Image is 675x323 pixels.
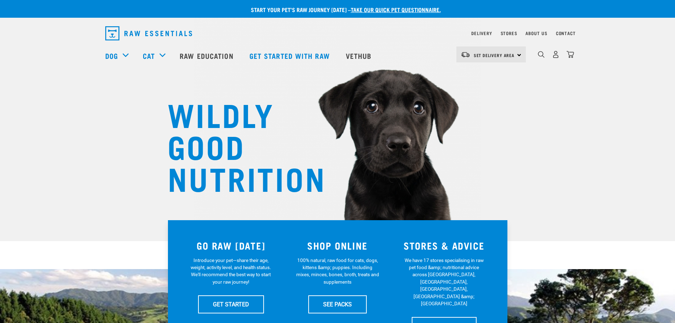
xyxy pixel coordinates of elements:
[168,98,309,193] h1: WILDLY GOOD NUTRITION
[242,41,339,70] a: Get started with Raw
[189,257,272,286] p: Introduce your pet—share their age, weight, activity level, and health status. We'll recommend th...
[339,41,381,70] a: Vethub
[501,32,517,34] a: Stores
[173,41,242,70] a: Raw Education
[296,257,379,286] p: 100% natural, raw food for cats, dogs, kittens &amp; puppies. Including mixes, minces, bones, bro...
[461,51,470,58] img: van-moving.png
[105,50,118,61] a: Dog
[552,51,559,58] img: user.png
[538,51,545,58] img: home-icon-1@2x.png
[395,240,493,251] h3: STORES & ADVICE
[567,51,574,58] img: home-icon@2x.png
[471,32,492,34] a: Delivery
[182,240,280,251] h3: GO RAW [DATE]
[403,257,486,307] p: We have 17 stores specialising in raw pet food &amp; nutritional advice across [GEOGRAPHIC_DATA],...
[474,54,515,56] span: Set Delivery Area
[198,295,264,313] a: GET STARTED
[143,50,155,61] a: Cat
[288,240,387,251] h3: SHOP ONLINE
[351,8,441,11] a: take our quick pet questionnaire.
[308,295,367,313] a: SEE PACKS
[556,32,576,34] a: Contact
[525,32,547,34] a: About Us
[105,26,192,40] img: Raw Essentials Logo
[100,23,576,43] nav: dropdown navigation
